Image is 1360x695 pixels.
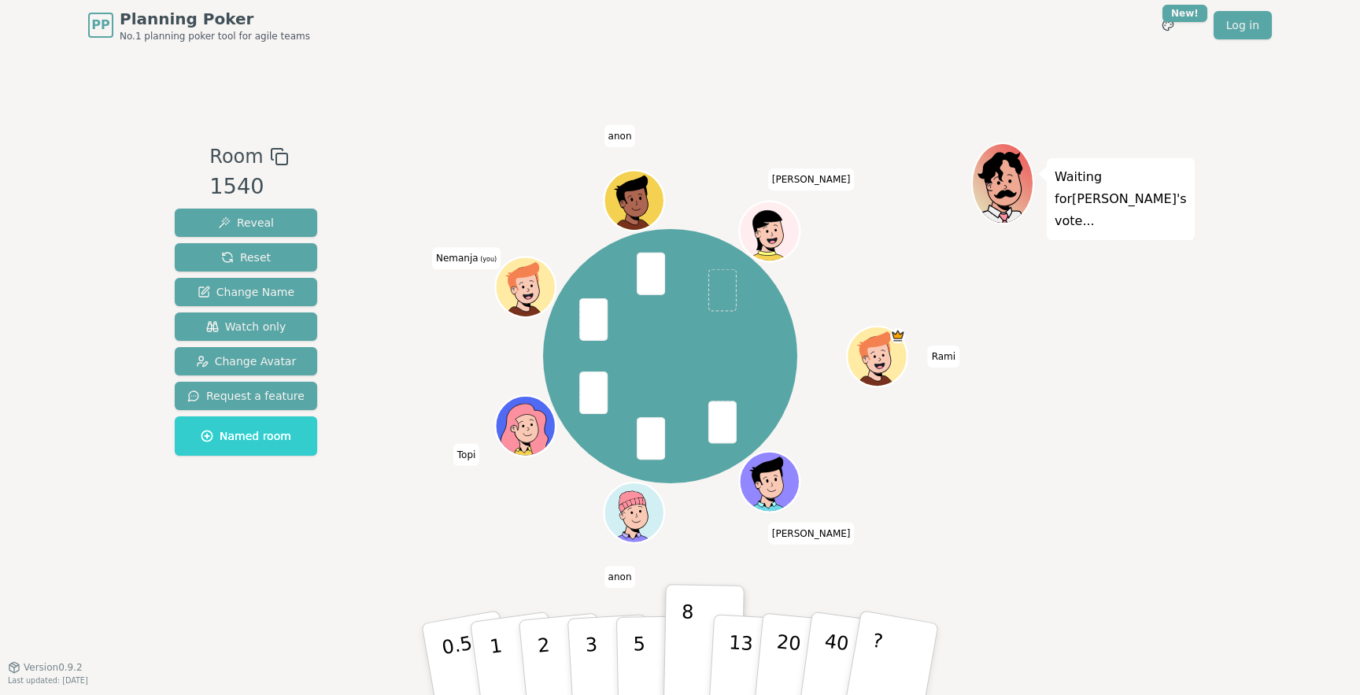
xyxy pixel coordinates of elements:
div: 1540 [209,171,288,203]
button: Click to change your avatar [497,259,554,316]
span: Rami is the host [891,328,906,343]
span: Reset [221,250,271,265]
span: Click to change your name [604,125,636,147]
button: Reset [175,243,317,272]
span: Version 0.9.2 [24,661,83,674]
span: Request a feature [187,388,305,404]
button: Change Name [175,278,317,306]
p: 8 [680,601,693,686]
span: (you) [479,256,497,263]
span: Last updated: [DATE] [8,676,88,685]
a: Log in [1214,11,1272,39]
span: Click to change your name [432,247,501,269]
button: Request a feature [175,382,317,410]
button: Version0.9.2 [8,661,83,674]
span: Click to change your name [604,566,636,588]
span: Click to change your name [768,523,855,545]
span: Watch only [206,319,286,335]
span: Change Name [198,284,294,300]
button: Change Avatar [175,347,317,375]
span: Click to change your name [768,168,855,190]
button: Named room [175,416,317,456]
a: PPPlanning PokerNo.1 planning poker tool for agile teams [88,8,310,43]
button: Watch only [175,312,317,341]
span: Click to change your name [928,346,959,368]
div: New! [1162,5,1207,22]
p: Waiting for [PERSON_NAME] 's vote... [1055,166,1187,232]
button: Reveal [175,209,317,237]
span: Named room [201,428,291,444]
button: New! [1154,11,1182,39]
span: No.1 planning poker tool for agile teams [120,30,310,43]
span: Click to change your name [453,444,480,466]
span: Room [209,142,263,171]
span: Change Avatar [196,353,297,369]
span: Planning Poker [120,8,310,30]
span: Reveal [218,215,274,231]
span: PP [91,16,109,35]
